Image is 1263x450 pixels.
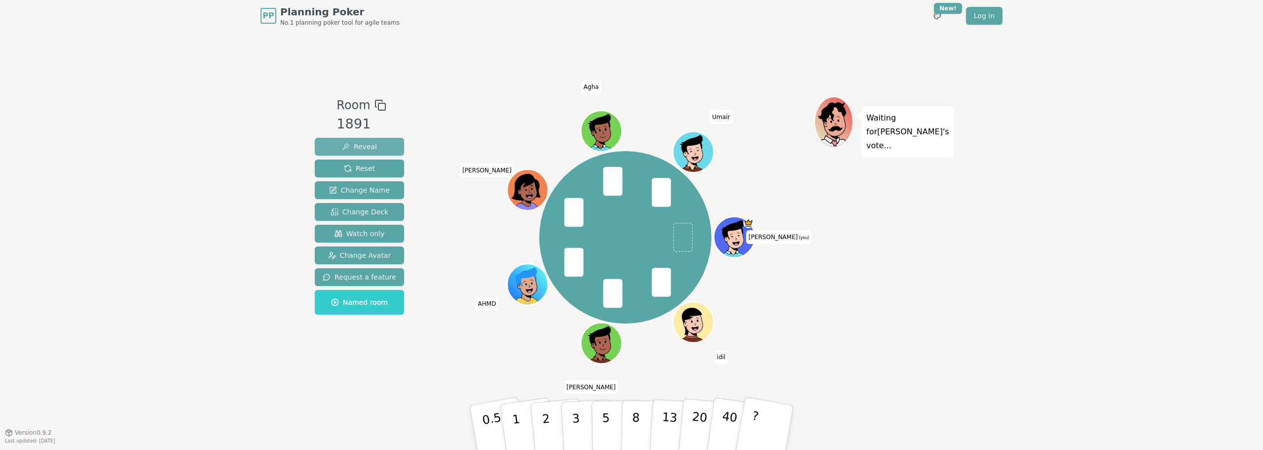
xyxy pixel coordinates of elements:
span: Version 0.9.2 [15,429,52,437]
div: 1891 [336,114,386,134]
span: Jessica is the host [743,218,753,228]
span: Last updated: [DATE] [5,438,55,444]
span: Click to change your name [476,297,499,311]
a: Log in [966,7,1003,25]
button: Reset [315,160,404,177]
span: Change Deck [331,207,388,217]
span: Reset [344,164,375,173]
span: Click to change your name [581,81,601,94]
span: Planning Poker [280,5,400,19]
button: Change Deck [315,203,404,221]
span: Request a feature [323,272,396,282]
span: Click to change your name [564,380,618,394]
span: Click to change your name [460,164,514,177]
button: Click to change your avatar [715,218,753,256]
span: Named room [331,297,388,307]
div: New! [934,3,962,14]
button: Request a feature [315,268,404,286]
span: Watch only [334,229,385,239]
span: PP [262,10,274,22]
span: Change Avatar [328,250,391,260]
button: Named room [315,290,404,315]
button: Change Avatar [315,246,404,264]
p: Waiting for [PERSON_NAME] 's vote... [866,111,949,153]
a: PPPlanning PokerNo.1 planning poker tool for agile teams [260,5,400,27]
span: No.1 planning poker tool for agile teams [280,19,400,27]
span: Click to change your name [746,230,812,244]
span: Click to change your name [710,110,733,124]
span: Click to change your name [714,351,728,365]
span: Room [336,96,370,114]
button: Watch only [315,225,404,243]
button: Reveal [315,138,404,156]
button: New! [929,7,946,25]
span: Change Name [329,185,390,195]
span: (you) [798,236,810,240]
button: Version0.9.2 [5,429,52,437]
button: Change Name [315,181,404,199]
span: Reveal [342,142,377,152]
